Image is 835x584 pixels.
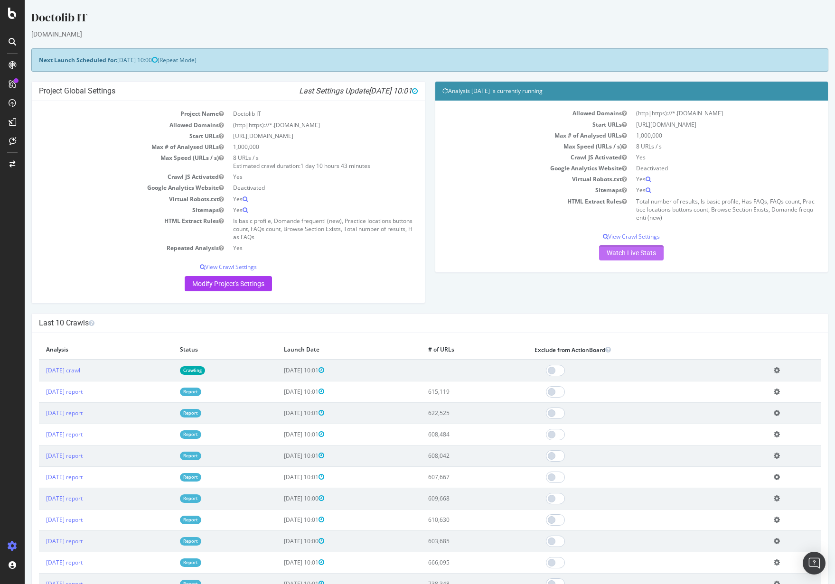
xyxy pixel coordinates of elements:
td: 1,000,000 [607,130,796,141]
td: Google Analytics Website [418,163,607,174]
a: [DATE] report [21,537,58,545]
span: [DATE] 10:01 [259,452,300,460]
a: [DATE] report [21,494,58,502]
td: (http|https)://*.[DOMAIN_NAME] [607,108,796,119]
td: 622,525 [396,402,503,424]
span: [DATE] 10:01 [259,558,300,566]
td: Sitemaps [418,185,607,195]
td: Repeated Analysis [14,242,204,253]
th: Exclude from ActionBoard [503,340,742,360]
td: 603,685 [396,530,503,552]
td: Is basic profile, Domande frequenti (new), Practice locations buttons count, FAQs count, Browse S... [204,215,393,242]
a: Report [155,558,177,566]
a: [DATE] report [21,430,58,438]
td: [URL][DOMAIN_NAME] [607,119,796,130]
td: Virtual Robots.txt [14,194,204,204]
a: Report [155,452,177,460]
td: Crawl JS Activated [14,171,204,182]
td: Yes [607,174,796,185]
span: [DATE] 10:01 [259,473,300,481]
td: [URL][DOMAIN_NAME] [204,130,393,141]
a: Report [155,388,177,396]
div: [DOMAIN_NAME] [7,29,804,39]
p: View Crawl Settings [14,263,393,271]
td: (http|https)://*.[DOMAIN_NAME] [204,120,393,130]
div: (Repeat Mode) [7,48,804,72]
th: Launch Date [252,340,396,360]
span: [DATE] 10:00 [259,494,300,502]
td: Max # of Analysed URLs [14,141,204,152]
a: [DATE] report [21,516,58,524]
td: 8 URLs / s Estimated crawl duration: [204,152,393,171]
span: [DATE] 10:01 [259,388,300,396]
td: Google Analytics Website [14,182,204,193]
td: 666,095 [396,552,503,573]
a: Report [155,494,177,502]
a: [DATE] crawl [21,366,56,374]
a: [DATE] report [21,388,58,396]
td: Yes [607,185,796,195]
td: Allowed Domains [418,108,607,119]
div: Open Intercom Messenger [803,552,826,575]
a: Report [155,430,177,438]
td: 8 URLs / s [607,141,796,152]
td: Virtual Robots.txt [418,174,607,185]
td: 1,000,000 [204,141,393,152]
td: Max Speed (URLs / s) [14,152,204,171]
td: 615,119 [396,381,503,402]
td: Start URLs [418,119,607,130]
span: [DATE] 10:01 [259,366,300,374]
span: [DATE] 10:01 [259,516,300,524]
td: Deactivated [607,163,796,174]
a: [DATE] report [21,558,58,566]
td: Yes [204,242,393,253]
th: # of URLs [396,340,503,360]
td: Start URLs [14,130,204,141]
a: Modify Project's Settings [160,276,247,291]
i: Last Settings Update [274,86,393,96]
th: Status [148,340,252,360]
th: Analysis [14,340,148,360]
td: 607,667 [396,466,503,488]
td: HTML Extract Rules [418,196,607,223]
a: Watch Live Stats [574,245,639,260]
p: View Crawl Settings [418,232,797,241]
td: Yes [607,152,796,163]
td: 610,630 [396,509,503,530]
td: Allowed Domains [14,120,204,130]
a: Report [155,516,177,524]
span: [DATE] 10:01 [344,86,393,95]
td: Yes [204,171,393,182]
span: [DATE] 10:00 [259,537,300,545]
h4: Project Global Settings [14,86,393,96]
td: 608,042 [396,445,503,466]
td: Max Speed (URLs / s) [418,141,607,152]
a: [DATE] report [21,452,58,460]
h4: Analysis [DATE] is currently running [418,86,797,96]
span: [DATE] 10:01 [259,409,300,417]
td: Deactivated [204,182,393,193]
td: Max # of Analysed URLs [418,130,607,141]
a: [DATE] report [21,409,58,417]
a: Report [155,409,177,417]
td: Crawl JS Activated [418,152,607,163]
span: [DATE] 10:00 [93,56,133,64]
a: Report [155,537,177,545]
a: [DATE] report [21,473,58,481]
a: Report [155,473,177,481]
td: Total number of results, Is basic profile, Has FAQs, FAQs count, Practice locations buttons count... [607,196,796,223]
h4: Last 10 Crawls [14,318,796,328]
span: [DATE] 10:01 [259,430,300,438]
td: Sitemaps [14,204,204,215]
strong: Next Launch Scheduled for: [14,56,93,64]
span: 1 day 10 hours 43 minutes [276,162,346,170]
td: Doctolib IT [204,108,393,119]
td: HTML Extract Rules [14,215,204,242]
a: Crawling [155,366,180,374]
div: Doctolib IT [7,9,804,29]
td: 608,484 [396,424,503,445]
td: 609,668 [396,488,503,509]
td: Project Name [14,108,204,119]
td: Yes [204,194,393,204]
td: Yes [204,204,393,215]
